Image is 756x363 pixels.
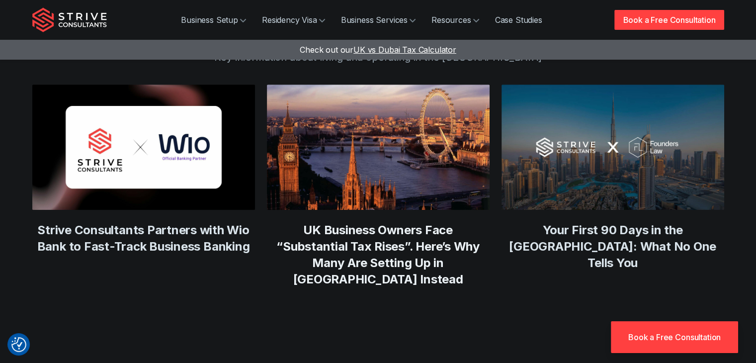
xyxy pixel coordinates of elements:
img: dubai company setup [267,85,490,210]
a: UK Business Owners Face “Substantial Tax Rises”. Here’s Why Many Are Setting Up in [GEOGRAPHIC_DA... [276,223,480,286]
img: Strive Consultants [32,7,107,32]
img: aIDeQ1GsbswqTLJ9_Untitleddesign-7-.jpg [502,85,724,210]
a: Residency Visa [254,10,333,30]
button: Consent Preferences [11,337,26,352]
a: Resources [423,10,487,30]
a: Check out ourUK vs Dubai Tax Calculator [300,45,456,55]
a: Strive Consultants Partners with Wio Bank to Fast-Track Business Banking [37,223,250,254]
img: wio x Strive [32,85,255,210]
a: Business Setup [173,10,254,30]
img: Revisit consent button [11,337,26,352]
a: Your First 90 Days in the [GEOGRAPHIC_DATA]: What No One Tells You [509,223,716,270]
span: UK vs Dubai Tax Calculator [353,45,456,55]
a: Business Services [333,10,423,30]
a: Book a Free Consultation [614,10,724,30]
a: Book a Free Consultation [611,321,738,353]
a: Case Studies [487,10,550,30]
